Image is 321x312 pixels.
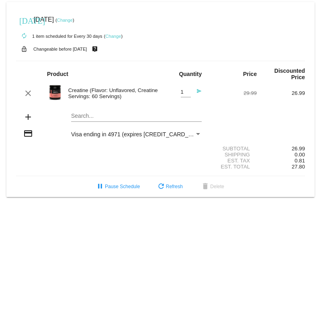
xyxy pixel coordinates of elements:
a: Change [105,34,121,39]
mat-icon: delete [200,182,210,192]
input: Quantity [181,89,191,95]
mat-icon: credit_card [23,129,33,138]
strong: Discounted Price [274,68,305,80]
img: Image-1-Carousel-Creatine-60S-1000x1000-Transp.png [47,84,63,101]
button: Delete [194,179,231,194]
div: Creatine (Flavor: Unflavored, Creatine Servings: 60 Servings) [64,87,161,99]
div: Subtotal [209,146,257,152]
small: Changeable before [DATE] [33,47,87,51]
span: 27.80 [292,164,305,170]
span: Pause Schedule [95,184,140,189]
div: 26.99 [257,90,305,96]
div: Shipping [209,152,257,158]
span: 0.00 [294,152,305,158]
span: Visa ending in 4971 (expires [CREDIT_CARD_DATA]) [71,131,206,138]
small: ( ) [104,34,123,39]
mat-icon: send [192,88,202,98]
span: Delete [200,184,224,189]
strong: Quantity [179,71,202,77]
span: 0.81 [294,158,305,164]
small: ( ) [55,18,74,23]
mat-icon: add [23,112,33,122]
div: 29.99 [209,90,257,96]
mat-icon: [DATE] [19,15,29,25]
div: Est. Tax [209,158,257,164]
strong: Price [243,71,257,77]
mat-icon: refresh [156,182,166,192]
span: Refresh [156,184,183,189]
mat-select: Payment Method [71,131,202,138]
button: Pause Schedule [89,179,146,194]
strong: Product [47,71,68,77]
small: 1 item scheduled for Every 30 days [16,34,102,39]
div: Est. Total [209,164,257,170]
mat-icon: autorenew [19,31,29,41]
mat-icon: clear [23,88,33,98]
button: Refresh [150,179,189,194]
div: 26.99 [257,146,305,152]
a: Change [57,18,73,23]
mat-icon: lock_open [19,44,29,54]
input: Search... [71,113,202,119]
mat-icon: pause [95,182,105,192]
mat-icon: live_help [90,44,100,54]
